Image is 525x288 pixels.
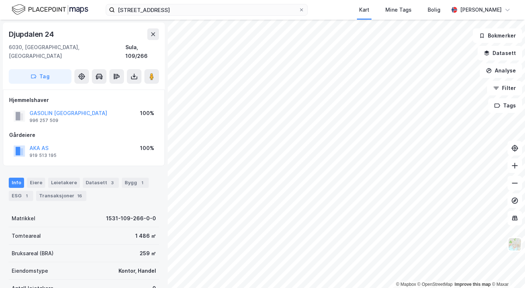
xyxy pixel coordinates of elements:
[140,144,154,153] div: 100%
[460,5,502,14] div: [PERSON_NAME]
[140,109,154,118] div: 100%
[27,178,45,188] div: Eiere
[487,81,522,95] button: Filter
[36,191,86,201] div: Transaksjoner
[118,267,156,275] div: Kontor, Handel
[385,5,412,14] div: Mine Tags
[488,98,522,113] button: Tags
[140,249,156,258] div: 259 ㎡
[12,232,41,240] div: Tomteareal
[12,267,48,275] div: Eiendomstype
[23,192,30,200] div: 1
[478,46,522,60] button: Datasett
[12,214,35,223] div: Matrikkel
[417,282,453,287] a: OpenStreetMap
[489,253,525,288] div: Kontrollprogram for chat
[122,178,149,188] div: Bygg
[109,179,116,186] div: 3
[9,191,33,201] div: ESG
[508,237,522,251] img: Z
[30,118,58,123] div: 996 257 509
[76,192,83,200] div: 16
[9,43,125,60] div: 6030, [GEOGRAPHIC_DATA], [GEOGRAPHIC_DATA]
[12,3,88,16] img: logo.f888ab2527a4732fd821a326f86c7f29.svg
[480,63,522,78] button: Analyse
[9,96,159,104] div: Hjemmelshaver
[125,43,159,60] div: Sula, 109/266
[473,28,522,43] button: Bokmerker
[396,282,416,287] a: Mapbox
[9,178,24,188] div: Info
[12,249,54,258] div: Bruksareal (BRA)
[359,5,369,14] div: Kart
[455,282,491,287] a: Improve this map
[9,28,55,40] div: Djupdalen 24
[9,69,71,84] button: Tag
[139,179,146,186] div: 1
[489,253,525,288] iframe: Chat Widget
[48,178,80,188] div: Leietakere
[30,153,57,158] div: 919 513 195
[83,178,119,188] div: Datasett
[106,214,156,223] div: 1531-109-266-0-0
[115,4,299,15] input: Søk på adresse, matrikkel, gårdeiere, leietakere eller personer
[135,232,156,240] div: 1 486 ㎡
[428,5,440,14] div: Bolig
[9,131,159,139] div: Gårdeiere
